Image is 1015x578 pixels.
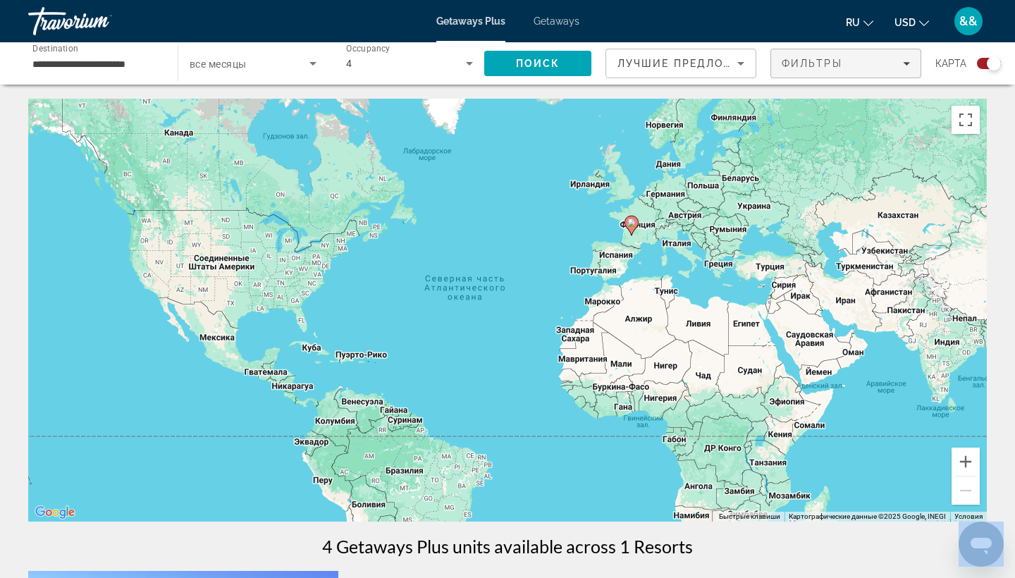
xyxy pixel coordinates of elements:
button: Быстрые клавиши [719,512,780,522]
span: Destination [32,43,78,53]
a: Открыть эту область в Google Картах (в новом окне) [32,503,78,522]
img: Google [32,503,78,522]
input: Select destination [32,56,159,73]
span: 4 [346,58,352,69]
span: Occupancy [346,44,390,54]
iframe: Кнопка запуска окна обмена сообщениями [959,522,1004,567]
button: Увеличить [952,448,980,476]
span: && [959,14,978,28]
span: Лучшие предложения [617,58,768,69]
button: Change language [846,12,873,32]
a: Travorium [28,3,169,39]
a: Условия (ссылка откроется в новой вкладке) [954,512,983,520]
span: Поиск [516,58,560,69]
a: Getaways Plus [436,16,505,27]
button: Filters [770,49,921,78]
span: Картографические данные ©2025 Google, INEGI [789,512,946,520]
span: Фильтры [782,58,842,69]
button: Уменьшить [952,476,980,505]
span: ru [846,17,860,28]
span: карта [935,54,966,73]
h1: 4 Getaways Plus units available across 1 Resorts [322,536,693,557]
a: Getaways [534,16,579,27]
mat-select: Sort by [617,55,744,72]
span: все месяцы [190,59,246,70]
button: Включить полноэкранный режим [952,106,980,134]
button: Change currency [894,12,929,32]
button: Search [484,51,591,76]
span: USD [894,17,916,28]
button: User Menu [950,6,987,36]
